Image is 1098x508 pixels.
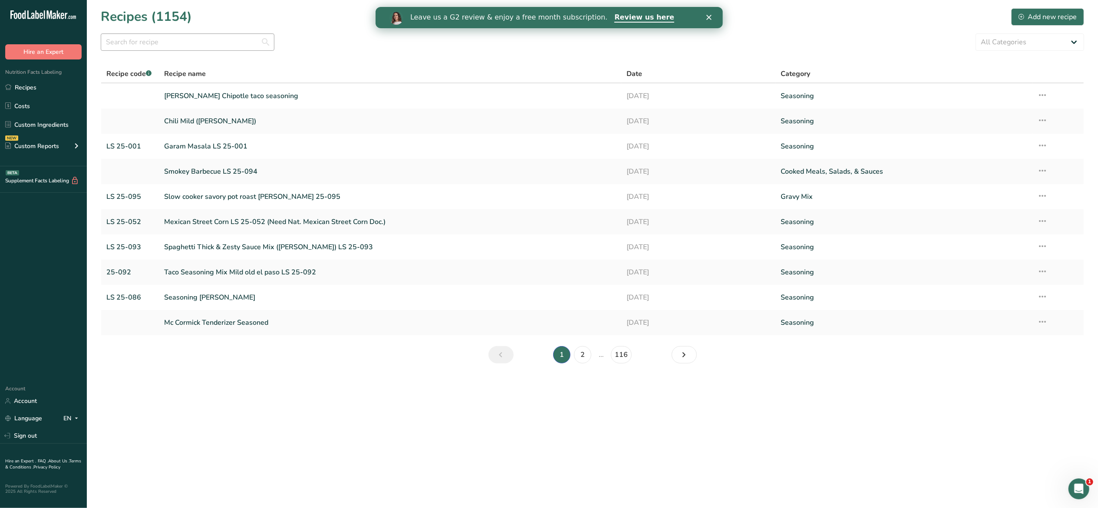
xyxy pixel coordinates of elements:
[781,213,1027,231] a: Seasoning
[5,44,82,59] button: Hire an Expert
[1019,12,1077,22] div: Add new recipe
[781,263,1027,281] a: Seasoning
[33,464,60,470] a: Privacy Policy
[106,238,154,256] a: LS 25-093
[5,142,59,151] div: Custom Reports
[5,458,81,470] a: Terms & Conditions .
[781,112,1027,130] a: Seasoning
[164,288,616,307] a: Seasoning [PERSON_NAME]
[626,69,642,79] span: Date
[164,137,616,155] a: Garam Masala LS 25-001
[164,188,616,206] a: Slow cooker savory pot roast [PERSON_NAME] 25-095
[626,288,770,307] a: [DATE]
[5,411,42,426] a: Language
[781,238,1027,256] a: Seasoning
[781,313,1027,332] a: Seasoning
[672,346,697,363] a: Next page
[106,263,154,281] a: 25-092
[488,346,514,363] a: Previous page
[626,313,770,332] a: [DATE]
[48,458,69,464] a: About Us .
[626,87,770,105] a: [DATE]
[106,288,154,307] a: LS 25-086
[781,188,1027,206] a: Gravy Mix
[164,87,616,105] a: [PERSON_NAME] Chipotle taco seasoning
[574,346,591,363] a: Page 2.
[101,7,192,26] h1: Recipes (1154)
[164,263,616,281] a: Taco Seasoning Mix Mild old el paso LS 25-092
[781,69,810,79] span: Category
[781,162,1027,181] a: Cooked Meals, Salads, & Sauces
[781,288,1027,307] a: Seasoning
[376,7,723,28] iframe: Intercom live chat banner
[5,135,18,141] div: NEW
[106,69,152,79] span: Recipe code
[164,313,616,332] a: Mc Cormick Tenderizer Seasoned
[106,137,154,155] a: LS 25-001
[626,162,770,181] a: [DATE]
[626,263,770,281] a: [DATE]
[1086,478,1093,485] span: 1
[164,213,616,231] a: Mexican Street Corn LS 25-052 (Need Nat. Mexican Street Corn Doc.)
[1011,8,1084,26] button: Add new recipe
[781,137,1027,155] a: Seasoning
[626,238,770,256] a: [DATE]
[164,112,616,130] a: Chili Mild ([PERSON_NAME])
[164,162,616,181] a: Smokey Barbecue LS 25-094
[626,137,770,155] a: [DATE]
[106,188,154,206] a: LS 25-095
[781,87,1027,105] a: Seasoning
[101,33,274,51] input: Search for recipe
[626,188,770,206] a: [DATE]
[626,213,770,231] a: [DATE]
[106,213,154,231] a: LS 25-052
[5,484,82,494] div: Powered By FoodLabelMaker © 2025 All Rights Reserved
[611,346,632,363] a: Page 116.
[63,413,82,424] div: EN
[5,458,36,464] a: Hire an Expert .
[1068,478,1089,499] iframe: Intercom live chat
[6,170,19,175] div: BETA
[164,238,616,256] a: Spaghetti Thick & Zesty Sauce Mix ([PERSON_NAME]) LS 25-093
[626,112,770,130] a: [DATE]
[164,69,206,79] span: Recipe name
[38,458,48,464] a: FAQ .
